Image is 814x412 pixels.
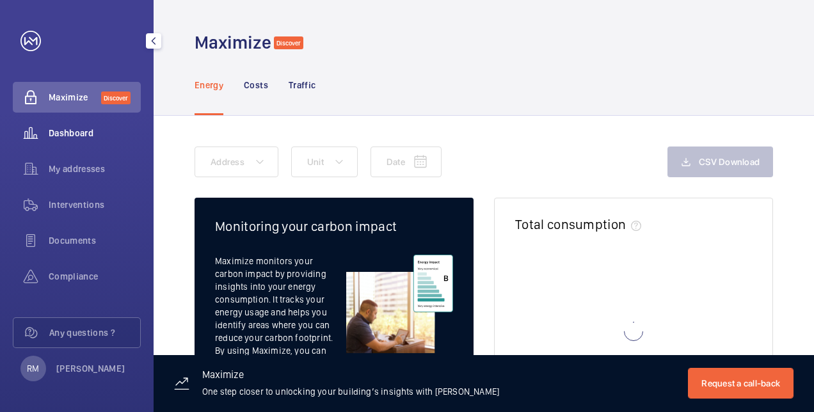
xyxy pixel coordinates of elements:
[289,79,315,91] p: Traffic
[195,79,223,91] p: Energy
[49,127,141,139] span: Dashboard
[195,147,278,177] button: Address
[202,385,499,398] p: One step closer to unlocking your building’s insights with [PERSON_NAME]
[515,216,626,232] h2: Total consumption
[49,162,141,175] span: My addresses
[101,91,131,104] span: Discover
[195,31,271,54] h1: Maximize
[211,157,244,167] span: Address
[244,79,268,91] p: Costs
[202,370,499,385] h3: Maximize
[215,255,346,383] p: Maximize monitors your carbon impact by providing insights into your energy consumption. It track...
[49,326,140,339] span: Any questions ?
[387,157,405,167] span: Date
[49,270,141,283] span: Compliance
[667,147,773,177] button: CSV Download
[56,362,125,375] p: [PERSON_NAME]
[215,218,453,234] h2: Monitoring your carbon impact
[291,147,358,177] button: Unit
[27,362,39,375] p: RM
[699,157,760,167] span: CSV Download
[371,147,442,177] button: Date
[688,368,794,399] button: Request a call-back
[49,198,141,211] span: Interventions
[49,91,101,104] span: Maximize
[346,255,453,353] img: energy-freemium-EN.svg
[274,36,303,49] span: Discover
[49,234,141,247] span: Documents
[307,157,324,167] span: Unit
